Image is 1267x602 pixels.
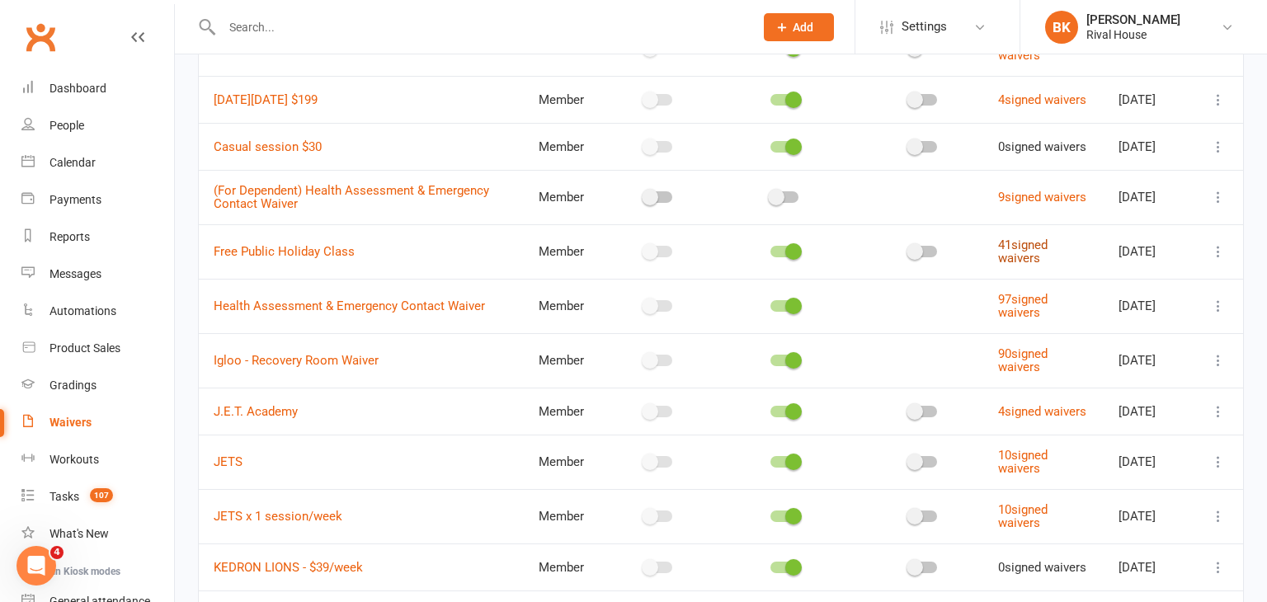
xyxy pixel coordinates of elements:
td: Member [524,543,611,590]
a: 10signed waivers [998,502,1048,531]
div: Reports [49,230,90,243]
div: Messages [49,267,101,280]
a: Casual session $30 [214,139,322,154]
div: Product Sales [49,341,120,355]
div: Payments [49,193,101,206]
a: 4signed waivers [998,404,1086,419]
div: Gradings [49,379,97,392]
td: [DATE] [1104,279,1194,333]
div: Calendar [49,156,96,169]
span: Add [793,21,813,34]
div: BK [1045,11,1078,44]
a: Health Assessment & Emergency Contact Waiver [214,299,485,313]
a: Dashboard [21,70,174,107]
a: Gradings [21,367,174,404]
span: 107 [90,488,113,502]
div: Rival House [1086,27,1180,42]
a: Payments [21,181,174,219]
a: Tasks 107 [21,478,174,515]
a: Calendar [21,144,174,181]
td: [DATE] [1104,435,1194,489]
td: Member [524,435,611,489]
span: Settings [902,8,947,45]
input: Search... [217,16,742,39]
td: [DATE] [1104,333,1194,388]
a: 9signed waivers [998,190,1086,205]
td: [DATE] [1104,170,1194,224]
a: What's New [21,515,174,553]
td: Member [524,333,611,388]
td: [DATE] [1104,489,1194,543]
a: JETS x 1 session/week [214,509,342,524]
div: Dashboard [49,82,106,95]
td: Member [524,224,611,279]
a: Automations [21,293,174,330]
iframe: Intercom live chat [16,546,56,586]
td: Member [524,76,611,123]
a: Igloo - Recovery Room Waiver [214,353,379,368]
a: Free Public Holiday Class [214,244,355,259]
td: Member [524,279,611,333]
td: Member [524,123,611,170]
a: (For Dependent) Health Assessment & Emergency Contact Waiver [214,183,489,212]
td: Member [524,170,611,224]
a: JETS [214,454,243,469]
div: People [49,119,84,132]
td: [DATE] [1104,123,1194,170]
td: Member [524,388,611,435]
span: 0 signed waivers [998,560,1086,575]
button: Add [764,13,834,41]
span: 0 signed waivers [998,139,1086,154]
td: Member [524,489,611,543]
a: 4signed waivers [998,92,1086,107]
a: 97signed waivers [998,292,1048,321]
td: [DATE] [1104,543,1194,590]
div: Workouts [49,453,99,466]
a: 10signed waivers [998,448,1048,477]
div: Tasks [49,490,79,503]
a: Messages [21,256,174,293]
a: Reports [21,219,174,256]
a: People [21,107,174,144]
div: Waivers [49,416,92,429]
div: [PERSON_NAME] [1086,12,1180,27]
a: 41signed waivers [998,238,1048,266]
a: KEDRON LIONS - $39/week [214,560,363,575]
a: Waivers [21,404,174,441]
td: [DATE] [1104,388,1194,435]
span: 4 [50,546,64,559]
a: Workouts [21,441,174,478]
a: Product Sales [21,330,174,367]
div: What's New [49,527,109,540]
td: [DATE] [1104,224,1194,279]
a: J.E.T. Academy [214,404,298,419]
td: [DATE] [1104,76,1194,123]
a: 90signed waivers [998,346,1048,375]
a: Clubworx [20,16,61,58]
a: [DATE][DATE] $199 [214,92,318,107]
div: Automations [49,304,116,317]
